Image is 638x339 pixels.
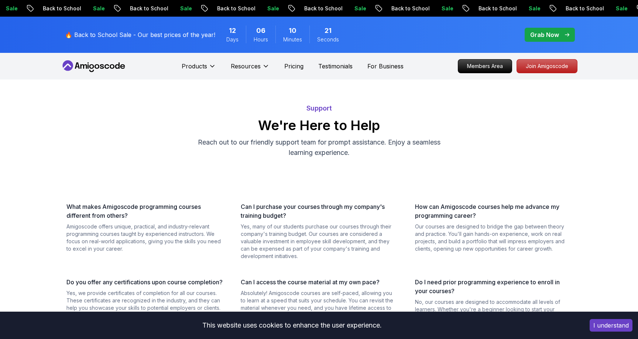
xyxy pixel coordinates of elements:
[66,278,223,287] h3: Do you offer any certifications upon course completion?
[129,5,153,12] p: Sale
[241,289,397,319] p: Absolutely! Amigoscode courses are self-paced, allowing you to learn at a speed that suits your s...
[226,36,239,43] span: Days
[42,5,66,12] p: Sale
[182,62,207,71] p: Products
[283,36,302,43] span: Minutes
[340,5,391,12] p: Back to School
[458,59,512,73] a: Members Area
[241,202,397,220] h3: Can I purchase your courses through my company's training budget?
[166,5,216,12] p: Back to School
[64,118,574,133] h2: We're Here to Help
[216,5,240,12] p: Sale
[289,26,296,36] span: 10 Minutes
[415,202,572,220] h3: How can Amigoscode courses help me advance my programming career?
[284,62,303,71] a: Pricing
[303,5,327,12] p: Sale
[79,5,129,12] p: Back to School
[195,137,443,158] p: Reach out to our friendly support team for prompt assistance. Enjoy a seamless learning experience.
[254,36,268,43] span: Hours
[241,223,397,260] p: Yes, many of our students purchase our courses through their company's training budget. Our cours...
[241,278,397,287] h3: Can I access the course material at my own pace?
[415,223,572,252] p: Our courses are designed to bridge the gap between theory and practice. You'll gain hands-on expe...
[182,62,216,77] button: Products
[391,5,414,12] p: Sale
[64,103,574,113] p: Support
[565,5,589,12] p: Sale
[6,317,579,333] div: This website uses cookies to enhance the user experience.
[415,278,572,295] h3: Do I need prior programming experience to enroll in your courses?
[66,202,223,220] h3: What makes Amigoscode programming courses different from others?
[318,62,353,71] a: Testimonials
[253,5,303,12] p: Back to School
[515,5,565,12] p: Back to School
[66,223,223,252] p: Amigoscode offers unique, practical, and industry-relevant programming courses taught by experien...
[231,62,270,77] button: Resources
[478,5,501,12] p: Sale
[65,30,215,39] p: 🔥 Back to School Sale - Our best prices of the year!
[590,319,632,332] button: Accept cookies
[256,26,265,36] span: 6 Hours
[325,26,332,36] span: 21 Seconds
[428,5,478,12] p: Back to School
[517,59,577,73] a: Join Amigoscode
[367,62,404,71] a: For Business
[229,26,236,36] span: 12 Days
[317,36,339,43] span: Seconds
[66,289,223,312] p: Yes, we provide certificates of completion for all our courses. These certificates are recognized...
[530,30,559,39] p: Grab Now
[231,62,261,71] p: Resources
[517,60,577,73] p: Join Amigoscode
[415,298,572,328] p: No, our courses are designed to accommodate all levels of learners. Whether you're a beginner loo...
